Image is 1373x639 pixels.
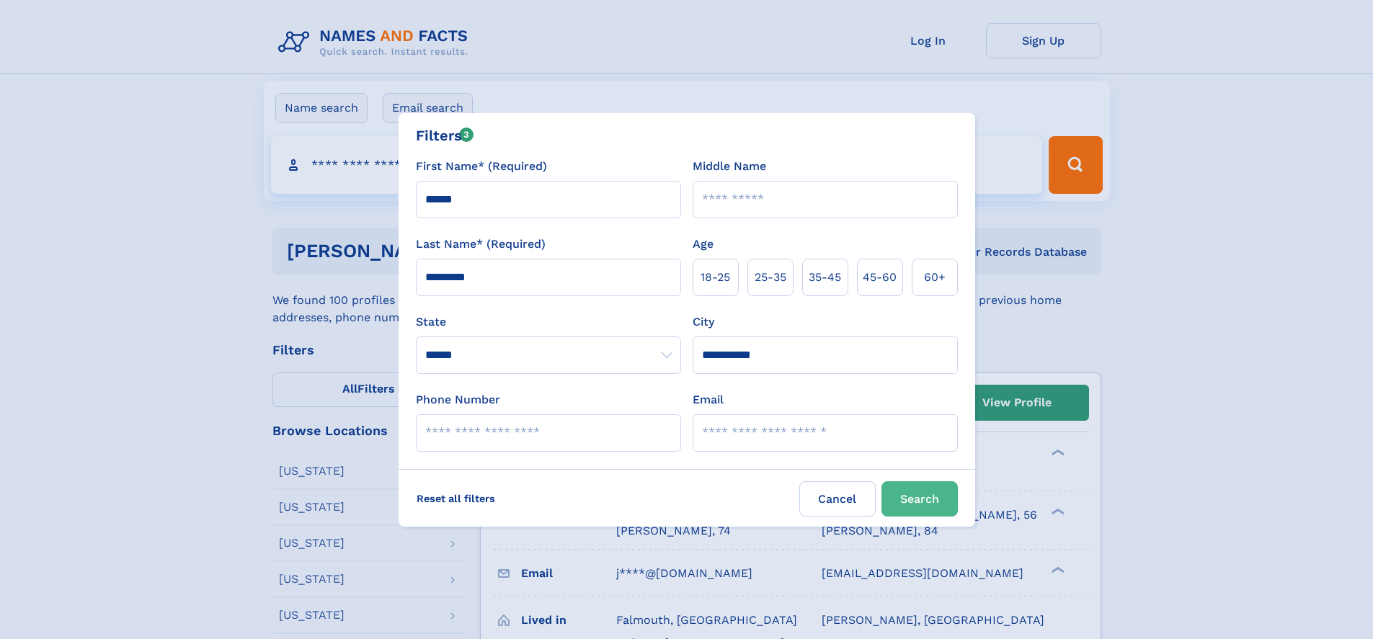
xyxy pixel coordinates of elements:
label: City [693,313,714,331]
span: 35‑45 [809,269,841,286]
label: First Name* (Required) [416,158,547,175]
label: State [416,313,681,331]
label: Reset all filters [407,481,505,516]
label: Email [693,391,724,408]
span: 45‑60 [863,269,897,286]
label: Age [693,236,714,253]
label: Last Name* (Required) [416,236,546,253]
label: Phone Number [416,391,500,408]
div: Filters [416,125,474,146]
label: Cancel [799,481,876,517]
span: 18‑25 [701,269,730,286]
span: 25‑35 [755,269,786,286]
span: 60+ [924,269,946,286]
button: Search [881,481,958,517]
label: Middle Name [693,158,766,175]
